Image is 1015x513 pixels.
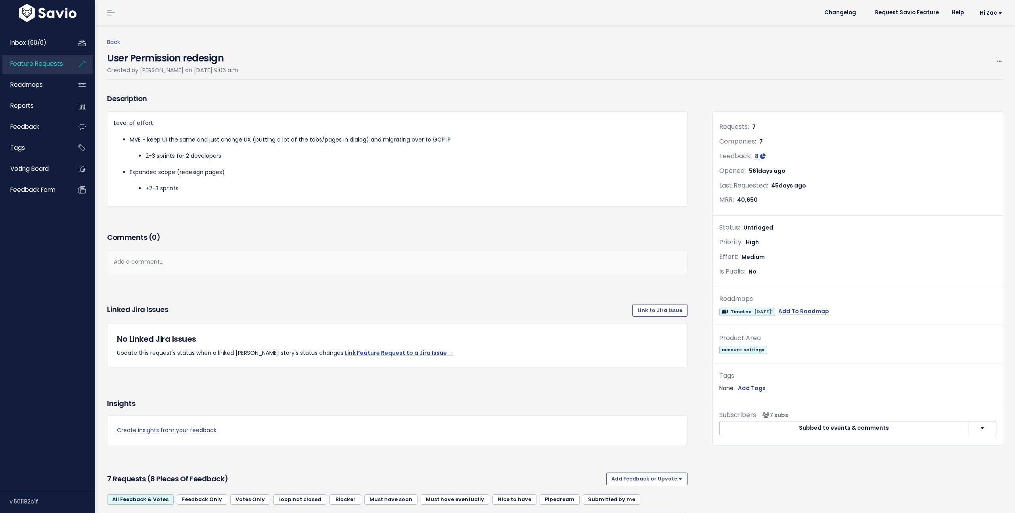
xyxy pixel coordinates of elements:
[583,494,640,505] a: Submitted by me
[719,267,745,276] span: Is Public:
[117,425,678,435] a: Create insights from your feedback
[719,421,969,435] button: Subbed to events & comments
[980,10,1002,16] span: Hi Zac
[2,118,66,136] a: Feedback
[364,494,417,505] a: Must have soon
[10,101,34,110] span: Reports
[771,182,806,190] span: 45
[759,411,788,419] span: <p><strong>Subscribers</strong><br><br> - Kris Casalla<br> - Hannah Foster<br> - jose caselles<br...
[10,165,49,173] span: Voting Board
[17,4,79,22] img: logo-white.9d6f32f41409.svg
[970,7,1009,19] a: Hi Zac
[755,152,758,160] span: 8
[869,7,945,19] a: Request Savio Feature
[177,494,227,505] a: Feedback Only
[329,494,361,505] a: Blocker
[146,151,681,161] li: 2-3 sprints for 2 developers
[719,346,767,354] span: account settings
[719,137,756,146] span: Companies:
[741,253,765,261] span: Medium
[230,494,270,505] a: Votes Only
[421,494,489,505] a: Must have eventually
[107,47,239,65] h4: User Permission redesign
[738,383,766,393] a: Add Tags
[10,144,25,152] span: Tags
[540,494,580,505] a: Pipedream
[10,80,43,89] span: Roadmaps
[114,118,681,128] p: Level of effort
[117,333,678,345] h5: No Linked Jira Issues
[2,160,66,178] a: Voting Board
[719,308,775,316] span: 1. Timeline: [DATE]'
[719,237,743,247] span: Priority:
[107,473,603,484] h3: 7 Requests (8 pieces of Feedback)
[107,304,168,317] h3: Linked Jira issues
[10,59,63,68] span: Feature Requests
[749,167,785,175] span: 561
[2,97,66,115] a: Reports
[737,196,758,204] span: 40,650
[107,38,120,46] a: Back
[107,250,688,274] div: Add a comment...
[759,138,763,145] span: 7
[632,304,688,317] a: Link to Jira Issue
[130,135,681,145] p: MVE - keep UI the same and just change UX (putting a lot of the tabs/pages in dialog) and migrati...
[719,195,734,204] span: MRR:
[719,122,749,131] span: Requests:
[824,10,856,15] span: Changelog
[345,349,454,357] a: Link Feature Request to a Jira Issue →
[778,306,829,316] a: Add To Roadmap
[755,152,766,160] a: 8
[719,223,740,232] span: Status:
[2,55,66,73] a: Feature Requests
[719,293,996,305] div: Roadmaps
[746,238,759,246] span: High
[719,410,756,419] span: Subscribers
[107,398,135,409] h3: Insights
[273,494,326,505] a: Loop not closed
[719,383,996,393] div: None.
[719,252,738,261] span: Effort:
[758,167,785,175] span: days ago
[719,151,752,161] span: Feedback:
[10,186,56,194] span: Feedback form
[146,184,681,193] li: +2-3 sprints
[743,224,773,232] span: Untriaged
[492,494,536,505] a: Nice to have
[719,166,746,175] span: Opened:
[2,34,66,52] a: Inbox (60/0)
[10,491,95,512] div: v.501182c1f
[117,348,678,358] p: Update this request's status when a linked [PERSON_NAME] story's status changes.
[107,232,688,243] h3: Comments ( )
[752,123,756,131] span: 7
[719,181,768,190] span: Last Requested:
[719,333,996,344] div: Product Area
[10,38,46,47] span: Inbox (60/0)
[606,473,688,485] button: Add Feedback or Upvote
[130,167,681,177] p: Expanded scope (redesign pages)
[2,181,66,199] a: Feedback form
[152,232,157,242] span: 0
[2,76,66,94] a: Roadmaps
[107,66,239,74] span: Created by [PERSON_NAME] on [DATE] 9:06 a.m.
[749,268,756,276] span: No
[719,370,996,382] div: Tags
[107,494,174,505] a: All Feedback & Votes
[719,306,775,316] a: 1. Timeline: [DATE]'
[2,139,66,157] a: Tags
[107,93,688,104] h3: Description
[779,182,806,190] span: days ago
[945,7,970,19] a: Help
[10,123,39,131] span: Feedback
